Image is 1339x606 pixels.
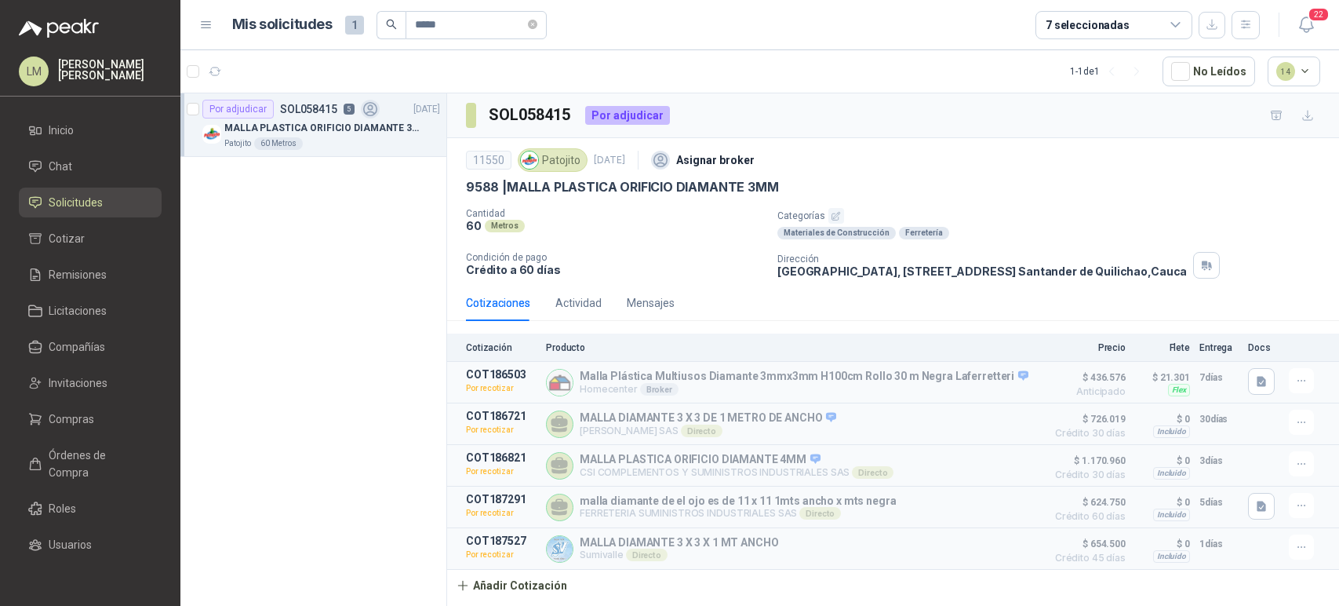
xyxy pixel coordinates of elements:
p: Cantidad [466,208,765,219]
p: malla diamante de el ojo es de 11 x 11 1mts ancho x mts negra [580,495,896,507]
div: Broker [640,383,679,396]
span: Anticipado [1047,387,1126,396]
span: Usuarios [49,536,92,553]
span: Roles [49,500,76,517]
p: CSI COMPLEMENTOS Y SUMINISTROS INDUSTRIALES SAS [580,466,893,479]
a: Licitaciones [19,296,162,326]
p: 7 días [1199,368,1239,387]
div: Cotizaciones [466,294,530,312]
a: Usuarios [19,530,162,560]
button: 14 [1268,57,1321,86]
div: Directo [852,466,893,479]
div: Directo [681,425,722,437]
p: Docs [1248,342,1279,353]
p: Dirección [777,254,1187,265]
div: Incluido [1153,509,1190,521]
p: Asignar broker [676,151,755,169]
span: 22 [1308,7,1330,22]
p: Sumivalle [580,549,778,561]
p: Precio [1047,342,1126,353]
p: Producto [546,342,1038,353]
p: FERRETERIA SUMINISTROS INDUSTRIALES SAS [580,507,896,520]
button: 22 [1292,11,1320,39]
p: Malla Plástica Multiusos Diamante 3mmx3mm H100cm Rollo 30 m Negra Laferretteri [580,370,1028,384]
p: COT186503 [466,368,537,381]
p: 30 días [1199,410,1239,429]
p: Categorías [777,208,1333,224]
p: $ 0 [1135,535,1190,553]
p: $ 21.301 [1135,368,1190,387]
img: Company Logo [521,151,538,169]
p: COT186721 [466,410,537,422]
p: $ 0 [1135,410,1190,429]
div: Incluido [1153,550,1190,563]
p: [DATE] [594,153,625,168]
div: Directo [626,549,668,561]
div: 1 - 1 de 1 [1070,59,1150,84]
a: Chat [19,151,162,181]
a: Invitaciones [19,368,162,398]
a: Compañías [19,332,162,362]
p: Crédito a 60 días [466,263,765,276]
p: COT187291 [466,493,537,506]
p: Cotización [466,342,537,353]
span: Inicio [49,122,74,139]
p: [DATE] [413,102,440,117]
div: Metros [485,220,525,232]
div: 11550 [466,151,511,170]
p: 9588 | MALLA PLASTICA ORIFICIO DIAMANTE 3MM [466,179,778,195]
p: MALLA DIAMANTE 3 X 3 X 1 MT ANCHO [580,536,778,549]
span: Crédito 30 días [1047,470,1126,480]
span: close-circle [528,17,537,32]
p: Homecenter [580,383,1028,396]
span: Invitaciones [49,374,107,392]
span: Solicitudes [49,194,103,211]
img: Company Logo [547,370,573,396]
p: MALLA PLASTICA ORIFICIO DIAMANTE 4MM [580,453,893,467]
div: Directo [799,507,841,520]
a: Categorías [19,566,162,596]
img: Logo peakr [19,19,99,38]
span: Chat [49,158,72,175]
span: $ 654.500 [1047,535,1126,553]
p: MALLA PLASTICA ORIFICIO DIAMANTE 3MM [224,121,420,136]
span: Compañías [49,338,105,356]
img: Company Logo [202,125,221,144]
span: Remisiones [49,266,107,283]
button: No Leídos [1163,57,1255,86]
p: 5 [344,104,355,115]
p: 1 días [1199,535,1239,553]
p: 3 días [1199,451,1239,470]
p: $ 0 [1135,493,1190,512]
p: Por recotizar [466,422,537,438]
p: $ 0 [1135,451,1190,470]
button: Añadir Cotización [447,570,576,601]
span: Cotizar [49,230,85,247]
a: Por adjudicarSOL0584155[DATE] Company LogoMALLA PLASTICA ORIFICIO DIAMANTE 3MMPatojito60 Metros [180,93,446,157]
div: Mensajes [627,294,675,312]
div: Por adjudicar [585,106,670,125]
p: MALLA DIAMANTE 3 X 3 DE 1 METRO DE ANCHO [580,411,836,425]
span: search [386,19,397,30]
p: [PERSON_NAME] [PERSON_NAME] [58,59,162,81]
span: Licitaciones [49,302,107,319]
span: Crédito 30 días [1047,429,1126,438]
a: Compras [19,404,162,434]
span: $ 624.750 [1047,493,1126,512]
a: Remisiones [19,260,162,290]
p: SOL058415 [280,104,337,115]
a: Solicitudes [19,188,162,217]
div: Flex [1168,384,1190,396]
a: Órdenes de Compra [19,440,162,487]
div: Incluido [1153,425,1190,438]
p: [GEOGRAPHIC_DATA], [STREET_ADDRESS] Santander de Quilichao , Cauca [777,265,1187,278]
div: 7 seleccionadas [1046,16,1130,34]
span: $ 726.019 [1047,410,1126,429]
p: Condición de pago [466,252,765,263]
a: Inicio [19,115,162,145]
h3: SOL058415 [489,103,573,127]
p: Por recotizar [466,547,537,563]
p: COT187527 [466,535,537,547]
div: Actividad [555,294,602,312]
div: Ferretería [899,227,949,239]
